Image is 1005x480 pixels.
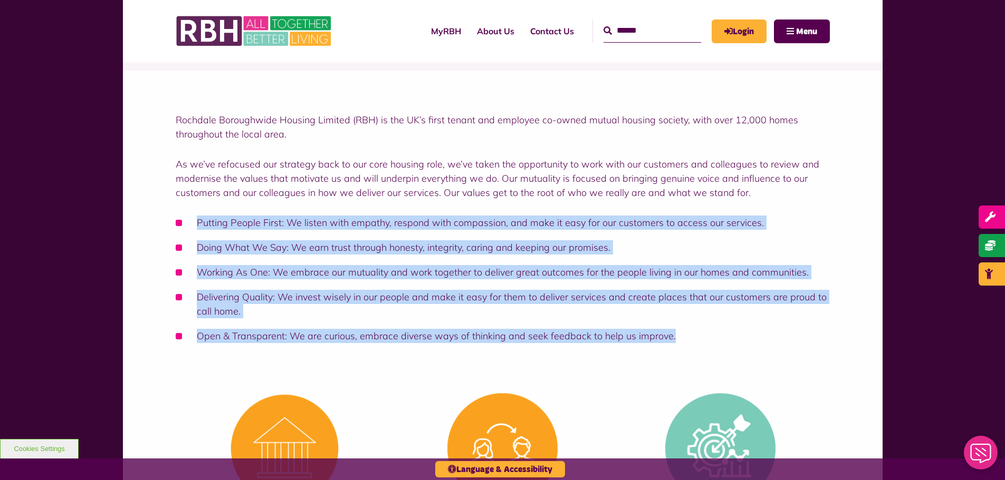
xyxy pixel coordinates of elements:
[774,19,830,43] button: Navigation
[604,19,701,42] input: Search
[958,433,1005,480] iframe: Netcall Web Assistant for live chat
[176,329,830,343] li: Open & Transparent: We are curious, embrace diverse ways of thinking and seek feedback to help us...
[176,11,334,52] img: RBH
[176,265,830,279] li: Working As One: We embrace our mutuality and work together to deliver great outcomes for the peop...
[423,17,469,45] a: MyRBH
[522,17,582,45] a: Contact Us
[176,215,830,230] li: Putting People First: We listen with empathy, respond with compassion, and make it easy for our c...
[469,17,522,45] a: About Us
[712,19,767,43] a: MyRBH
[176,290,830,318] li: Delivering Quality: We invest wisely in our people and make it easy for them to deliver services ...
[176,240,830,254] li: Doing What We Say: We earn trust through honesty, integrity, caring and keeping our promises.
[176,157,830,200] p: As we’ve refocused our strategy back to our core housing role, we’ve taken the opportunity to wor...
[796,27,817,36] span: Menu
[176,113,830,141] p: Rochdale Boroughwide Housing Limited (RBH) is the UK’s first tenant and employee co-owned mutual ...
[435,461,565,477] button: Language & Accessibility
